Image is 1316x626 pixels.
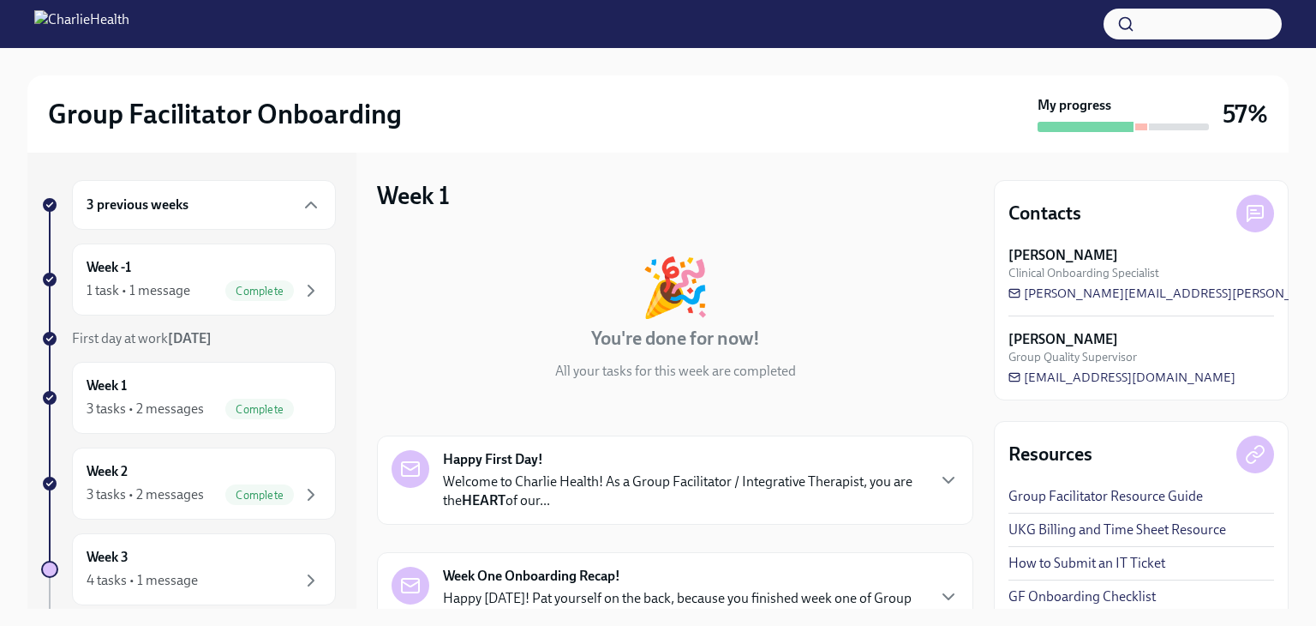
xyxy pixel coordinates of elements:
a: Week -11 task • 1 messageComplete [41,244,336,316]
strong: Week One Onboarding Recap! [443,567,620,586]
a: Week 23 tasks • 2 messagesComplete [41,448,336,520]
p: All your tasks for this week are completed [555,362,796,381]
span: Clinical Onboarding Specialist [1008,265,1159,281]
div: 3 tasks • 2 messages [87,400,204,418]
div: 3 previous weeks [72,180,336,230]
span: Complete [225,403,294,416]
a: Week 13 tasks • 2 messagesComplete [41,362,336,434]
h3: Week 1 [377,180,450,211]
a: Week 34 tasks • 1 message [41,533,336,605]
strong: [PERSON_NAME] [1008,330,1118,349]
strong: HEART [462,492,505,509]
h6: 3 previous weeks [87,196,188,214]
strong: Happy First Day! [443,450,543,469]
div: 3 tasks • 2 messages [87,485,204,504]
span: Group Quality Supervisor [1008,349,1137,365]
strong: My progress [1038,96,1111,115]
h6: Week 1 [87,376,127,395]
p: Welcome to Charlie Health! As a Group Facilitator / Integrative Therapist, you are the of our... [443,473,924,510]
a: [EMAIL_ADDRESS][DOMAIN_NAME] [1008,369,1235,386]
a: How to Submit an IT Ticket [1008,554,1165,573]
span: Complete [225,489,294,502]
span: First day at work [72,330,212,346]
h3: 57% [1223,99,1268,129]
a: Group Facilitator Resource Guide [1008,487,1203,506]
h4: Resources [1008,442,1092,467]
div: 🎉 [640,259,710,316]
h2: Group Facilitator Onboarding [48,97,402,131]
h4: Contacts [1008,201,1081,226]
h4: You're done for now! [591,326,760,352]
strong: [DATE] [168,330,212,346]
h6: Week 3 [87,548,129,567]
a: GF Onboarding Checklist [1008,587,1156,606]
a: First day at work[DATE] [41,329,336,348]
strong: [PERSON_NAME] [1008,246,1118,265]
h6: Week 2 [87,462,128,481]
span: Complete [225,285,294,298]
div: 4 tasks • 1 message [87,571,198,590]
img: CharlieHealth [34,10,129,38]
a: UKG Billing and Time Sheet Resource [1008,521,1226,539]
div: 1 task • 1 message [87,281,190,300]
h6: Week -1 [87,258,131,277]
